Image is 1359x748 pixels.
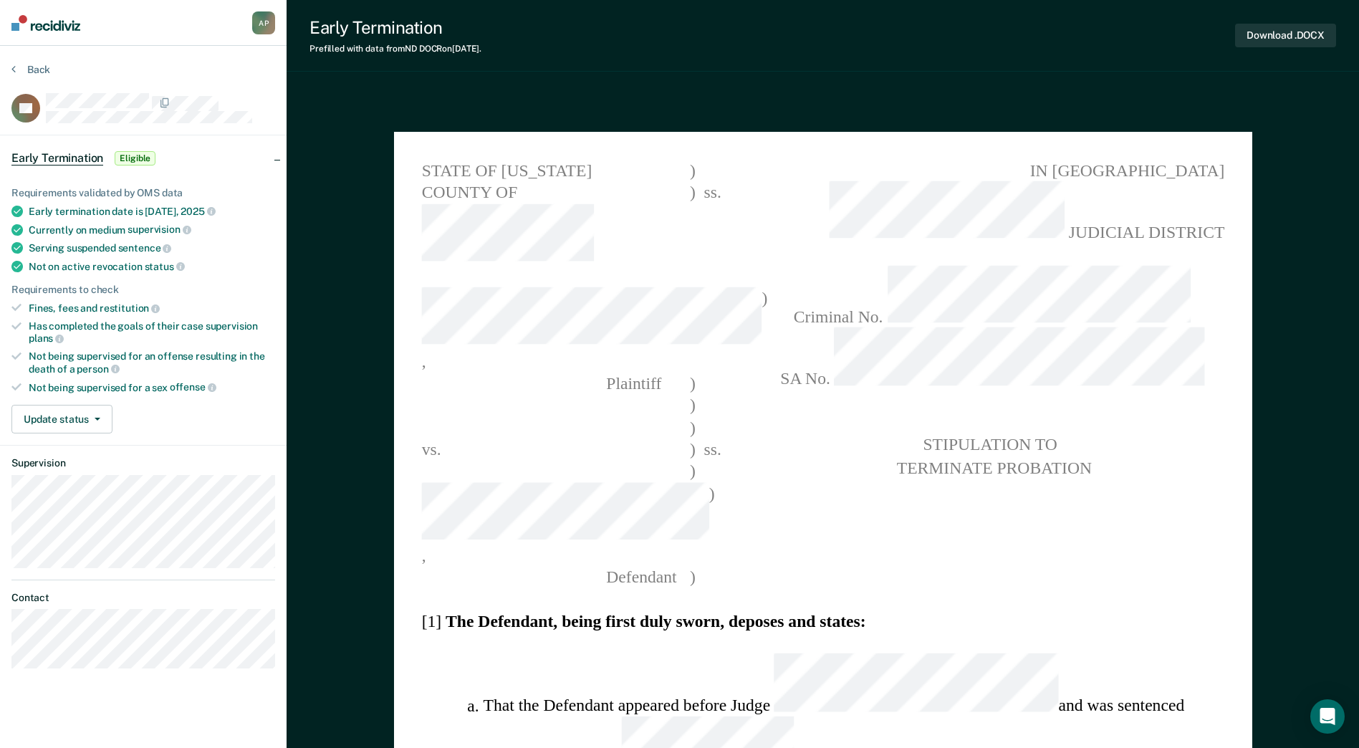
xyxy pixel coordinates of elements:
[252,11,275,34] button: AP
[760,434,1224,478] pre: STIPULATION TO TERMINATE PROBATION
[309,17,481,38] div: Early Termination
[29,381,275,394] div: Not being supervised for a sex
[181,206,215,217] span: 2025
[118,242,172,254] span: sentence
[690,438,696,460] span: )
[690,416,696,438] span: )
[29,320,275,345] div: Has completed the goals of their case supervision
[29,241,275,254] div: Serving suspended
[421,482,709,566] span: ,
[170,381,216,393] span: offense
[421,182,689,266] span: COUNTY OF
[695,438,729,460] span: ss.
[1310,699,1345,734] div: Open Intercom Messenger
[690,372,696,394] span: )
[421,439,441,458] span: vs.
[11,15,80,31] img: Recidiviz
[252,11,275,34] div: A P
[29,350,275,375] div: Not being supervised for an offense resulting in the death of a
[128,224,191,235] span: supervision
[145,261,185,272] span: status
[11,151,103,166] span: Early Termination
[421,567,676,586] span: Defendant
[760,182,1224,244] span: JUDICIAL DISTRICT
[11,187,275,199] div: Requirements validated by OMS data
[11,405,112,433] button: Update status
[760,266,1224,328] span: Criminal No.
[11,592,275,604] dt: Contact
[690,394,696,416] span: )
[690,160,696,182] span: )
[421,288,762,372] span: ,
[690,182,696,266] span: )
[760,160,1224,182] span: IN [GEOGRAPHIC_DATA]
[115,151,155,166] span: Eligible
[77,363,119,375] span: person
[1235,24,1336,47] button: Download .DOCX
[29,332,64,344] span: plans
[100,302,160,314] span: restitution
[29,302,275,315] div: Fines, fees and
[690,460,696,482] span: )
[309,44,481,54] div: Prefilled with data from ND DOCR on [DATE] .
[446,612,866,630] strong: The Defendant, being first duly sworn, deposes and states:
[29,205,275,218] div: Early termination date is [DATE],
[690,566,696,588] span: )
[760,328,1224,390] span: SA No.
[421,610,1224,633] section: [1]
[29,224,275,236] div: Currently on medium
[11,457,275,469] dt: Supervision
[29,260,275,273] div: Not on active revocation
[11,63,50,76] button: Back
[421,373,661,392] span: Plaintiff
[421,160,689,182] span: STATE OF [US_STATE]
[695,182,729,266] span: ss.
[709,482,714,566] span: )
[11,284,275,296] div: Requirements to check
